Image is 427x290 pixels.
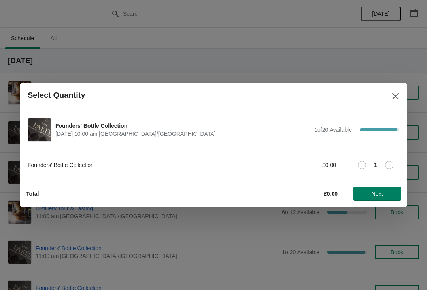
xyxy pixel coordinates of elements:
[353,187,401,201] button: Next
[28,91,85,100] h2: Select Quantity
[55,122,310,130] span: Founders' Bottle Collection
[26,191,39,197] strong: Total
[28,118,51,141] img: Founders' Bottle Collection | | October 25 | 10:00 am Europe/London
[55,130,310,138] span: [DATE] 10:00 am [GEOGRAPHIC_DATA]/[GEOGRAPHIC_DATA]
[374,161,377,169] strong: 1
[28,161,247,169] div: Founders' Bottle Collection
[372,191,383,197] span: Next
[263,161,336,169] div: £0.00
[324,191,338,197] strong: £0.00
[388,89,402,103] button: Close
[314,127,352,133] span: 1 of 20 Available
